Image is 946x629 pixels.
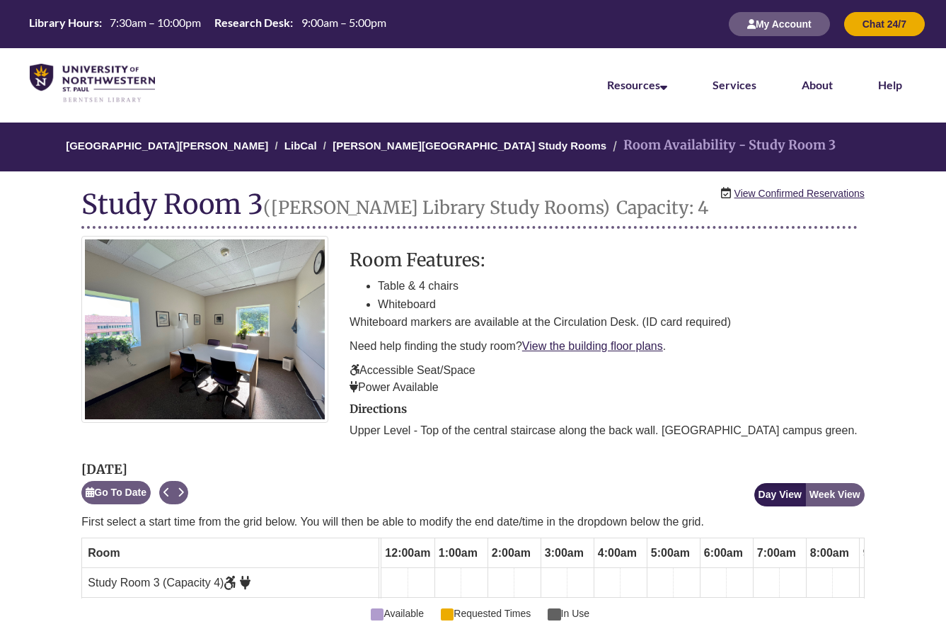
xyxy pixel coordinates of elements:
a: My Account [729,18,830,30]
a: View the building floor plans [522,340,663,352]
li: Table & 4 chairs [378,277,865,295]
span: 4:00am [594,541,640,565]
span: 7:30am – 10:00pm [110,16,201,29]
a: Resources [607,78,667,91]
img: Study Room 3 [81,236,328,423]
span: 8:00am [807,541,853,565]
span: 6:00am [700,541,746,565]
span: 2:00am [488,541,534,565]
button: Previous [159,481,174,504]
span: 9:00am [860,541,906,565]
button: Next [173,481,188,504]
th: Research Desk: [209,15,295,30]
a: [PERSON_NAME][GEOGRAPHIC_DATA] Study Rooms [333,140,606,152]
p: Upper Level - Top of the central staircase along the back wall. [GEOGRAPHIC_DATA] campus green. [350,422,865,439]
span: 3:00am [541,541,587,565]
li: Whiteboard [378,295,865,314]
a: Help [878,78,902,91]
span: In Use [548,606,589,621]
span: 1:00am [435,541,481,565]
h2: [DATE] [81,463,188,477]
table: Hours Today [23,15,391,32]
small: Capacity: 4 [616,196,708,219]
nav: Breadcrumb [81,123,864,171]
img: UNWSP Library Logo [30,64,155,103]
a: LibCal [284,140,317,152]
span: 7:00am [754,541,800,565]
button: My Account [729,12,830,36]
p: Accessible Seat/Space Power Available [350,362,865,396]
span: Study Room 3 (Capacity 4) [88,577,250,589]
th: Library Hours: [23,15,104,30]
button: Chat 24/7 [844,12,925,36]
a: View Confirmed Reservations [734,186,865,201]
h2: Directions [350,403,865,416]
span: Available [371,606,424,621]
p: First select a start time from the grid below. You will then be able to modify the end date/time ... [81,514,864,531]
span: 12:00am [381,541,434,565]
span: 9:00am – 5:00pm [301,16,386,29]
a: Chat 24/7 [844,18,925,30]
span: 5:00am [647,541,693,565]
h1: Study Room 3 [81,189,857,229]
div: description [350,250,865,395]
li: Room Availability - Study Room 3 [609,135,836,156]
span: Requested Times [441,606,531,621]
p: Whiteboard markers are available at the Circulation Desk. (ID card required) [350,314,865,331]
span: Room [88,547,120,559]
a: Hours Today [23,15,391,33]
a: Services [713,78,756,91]
div: directions [350,403,865,440]
button: Week View [805,483,865,506]
button: Go To Date [81,481,151,504]
a: About [802,78,833,91]
small: ([PERSON_NAME] Library Study Rooms) [263,196,610,219]
a: [GEOGRAPHIC_DATA][PERSON_NAME] [66,140,268,152]
button: Day View [754,483,806,506]
h3: Room Features: [350,250,865,270]
p: Need help finding the study room? . [350,338,865,355]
